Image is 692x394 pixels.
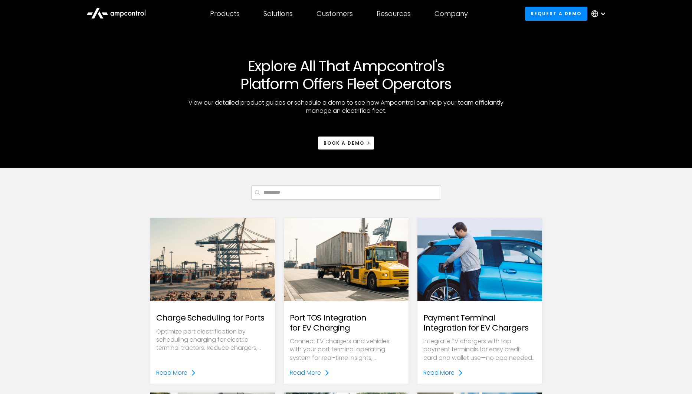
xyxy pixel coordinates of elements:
[210,10,240,18] div: Products
[317,10,353,18] div: Customers
[423,313,536,333] h2: Payment Terminal Integration for EV Chargers
[525,7,587,20] a: Request a demo
[263,10,293,18] div: Solutions
[156,368,187,378] div: Read More
[423,368,455,378] div: Read More
[423,337,536,362] p: Integrate EV chargers with top payment terminals for easy credit card and wallet use—no app neede...
[434,10,468,18] div: Company
[216,57,477,93] h1: Explore All That Ampcontrol's Platform Offers Fleet Operators
[377,10,411,18] div: Resources
[290,337,403,362] p: Connect EV chargers and vehicles with your port terminal operating system for real-time insights,...
[156,313,264,323] h2: Charge Scheduling for Ports
[324,140,364,146] span: Book a demo
[290,368,321,378] div: Read More
[290,368,330,378] a: Read More
[156,328,269,352] p: Optimize port electrification by scheduling charging for electric terminal tractors. Reduce charg...
[423,368,463,378] a: Read More
[290,313,403,333] h2: Port TOS Integration for EV Charging
[318,136,374,150] a: Book a demo
[156,368,196,378] a: Read More
[183,99,509,115] p: View our detailed product guides or schedule a demo to see how Ampcontrol can help your team effi...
